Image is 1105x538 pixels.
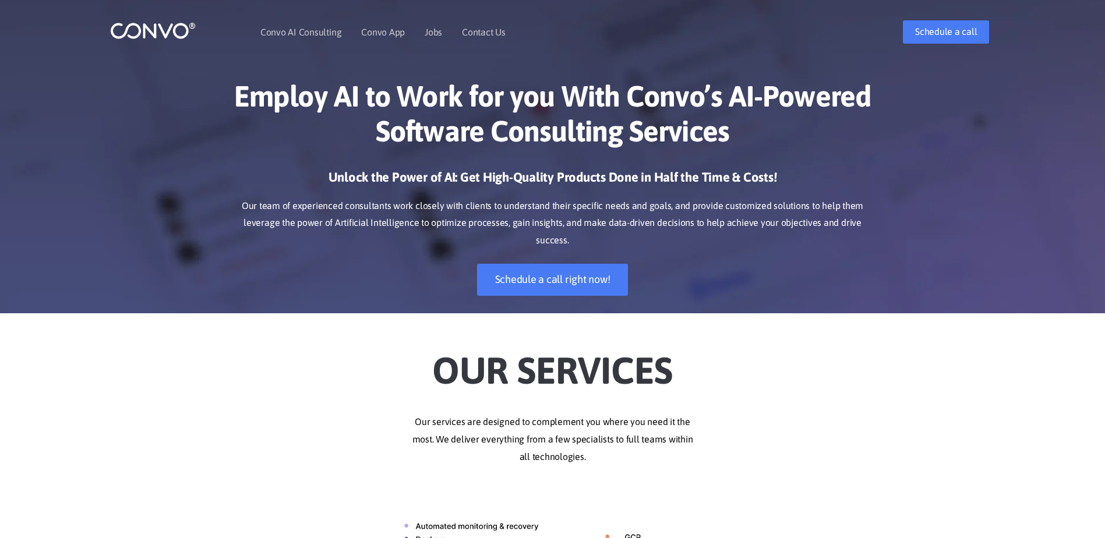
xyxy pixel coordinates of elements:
a: Convo App [361,27,405,37]
a: Contact Us [462,27,506,37]
p: Our team of experienced consultants work closely with clients to understand their specific needs ... [230,197,876,250]
a: Convo AI Consulting [260,27,341,37]
h2: Our Services [230,331,876,396]
p: Our services are designed to complement you where you need it the most. We deliver everything fro... [230,413,876,466]
img: logo_1.png [110,22,196,40]
a: Schedule a call [903,20,989,44]
h1: Employ AI to Work for you With Convo’s AI-Powered Software Consulting Services [230,79,876,157]
a: Jobs [425,27,442,37]
h3: Unlock the Power of AI: Get High-Quality Products Done in Half the Time & Costs! [230,169,876,194]
a: Schedule a call right now! [477,264,629,296]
